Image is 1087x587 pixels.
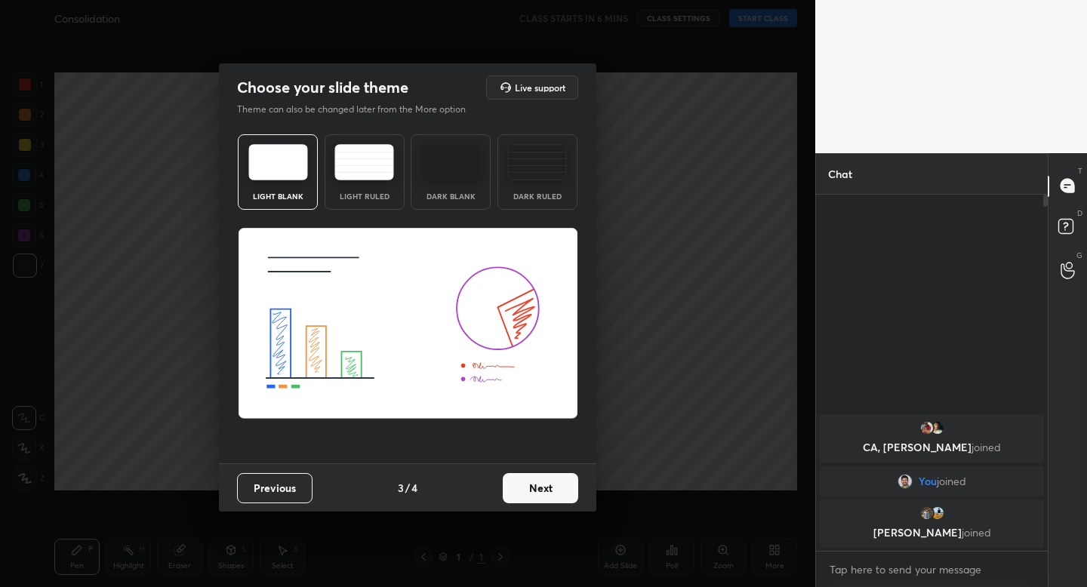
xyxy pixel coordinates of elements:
img: darkTheme.f0cc69e5.svg [421,144,481,180]
p: D [1077,207,1082,219]
h4: / [405,480,410,496]
span: joined [962,525,991,539]
h4: 4 [411,480,417,496]
div: Dark Blank [420,192,481,200]
button: Next [503,473,578,503]
img: 772c4eb73ed44d058fbe62b1d5d5cb87.jpg [930,506,945,521]
p: Chat [816,154,864,194]
span: joined [972,440,1001,454]
h5: Live support [515,83,565,92]
img: 562e74c712064ef1b7085d4649ad5a86.jpg [919,420,935,435]
span: joined [937,475,966,487]
button: Previous [237,473,313,503]
div: grid [816,411,1048,552]
img: lightRuledTheme.5fabf969.svg [334,144,394,180]
p: G [1076,250,1082,261]
img: fb0284f353b6470fba481f642408ba31.jpg [919,506,935,521]
h2: Choose your slide theme [237,78,408,97]
img: lightTheme.e5ed3b09.svg [248,144,308,180]
p: [PERSON_NAME] [829,527,1035,539]
img: lightThemeBanner.fbc32fad.svg [238,228,578,420]
div: Dark Ruled [507,192,568,200]
img: 1ebc9903cf1c44a29e7bc285086513b0.jpg [898,474,913,489]
p: Theme can also be changed later from the More option [237,103,482,116]
p: T [1078,165,1082,177]
div: Light Blank [248,192,308,200]
img: darkRuledTheme.de295e13.svg [507,144,567,180]
p: CA, [PERSON_NAME] [829,441,1035,453]
img: a9a36ad404b848f0839039eb96bd6d13.jpg [930,420,945,435]
div: Light Ruled [334,192,395,200]
h4: 3 [398,480,404,496]
span: You [919,475,937,487]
